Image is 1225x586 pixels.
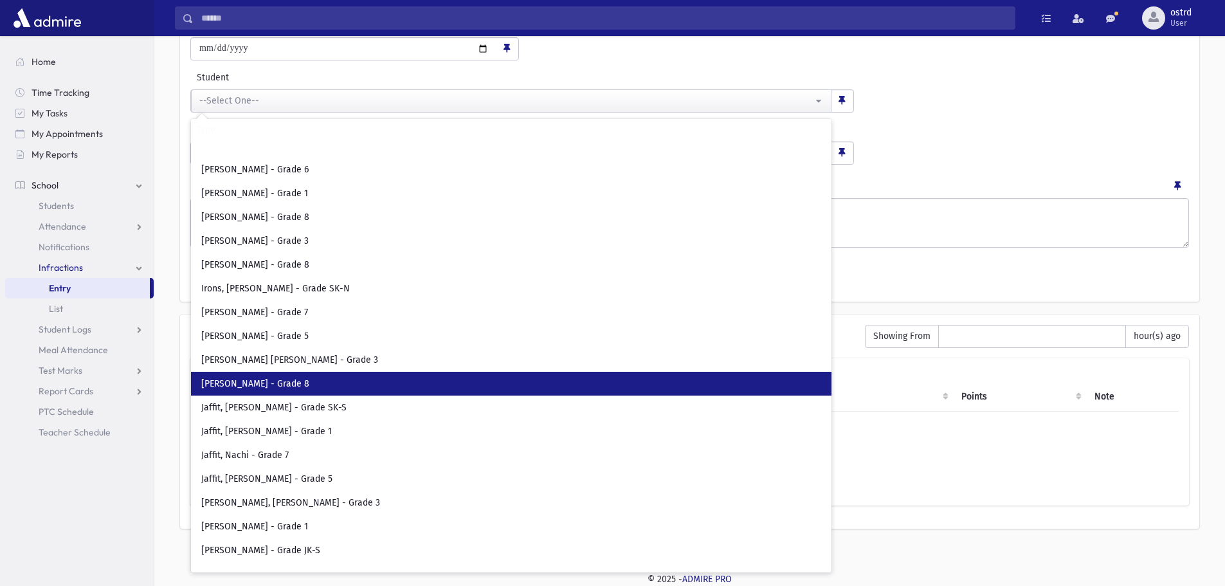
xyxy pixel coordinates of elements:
div: --Select One-- [199,94,813,107]
span: Jaffit, [PERSON_NAME] - Grade 1 [201,425,332,438]
a: Infractions [5,257,154,278]
span: Students [39,200,74,212]
span: Showing From [865,325,939,348]
span: My Appointments [32,128,103,140]
span: [PERSON_NAME] - Grade 7 [201,306,308,319]
a: Meal Attendance [5,340,154,360]
img: AdmirePro [10,5,84,31]
span: ostrd [1170,8,1192,18]
span: Home [32,56,56,68]
span: [PERSON_NAME] - Grade 8 [201,259,309,271]
span: User [1170,18,1192,28]
span: My Tasks [32,107,68,119]
span: [PERSON_NAME] - Grade 1 [201,520,308,533]
span: [PERSON_NAME] - Grade 1 [201,187,308,200]
span: Entry [49,282,71,294]
span: List [49,303,63,315]
span: [PERSON_NAME] - Grade JK-S [201,544,320,557]
span: Infractions [39,262,83,273]
span: Teacher Schedule [39,426,111,438]
a: Students [5,196,154,216]
a: Entry [5,278,150,298]
div: © 2025 - [175,572,1204,586]
a: My Tasks [5,103,154,124]
span: [PERSON_NAME], [PERSON_NAME] - Grade 3 [201,497,380,509]
span: Time Tracking [32,87,89,98]
span: PTC Schedule [39,406,94,417]
a: ADMIRE PRO [682,574,732,585]
a: List [5,298,154,319]
a: Time Tracking [5,82,154,103]
a: Report Cards [5,381,154,401]
span: Jaffit, Nachi - Grade 7 [201,449,289,462]
span: School [32,179,59,191]
span: [PERSON_NAME] - Grade 5 [201,330,309,343]
span: Test Marks [39,365,82,376]
span: Irons, [PERSON_NAME] - Grade SK-N [201,282,350,295]
span: [PERSON_NAME] - Grade 8 [201,378,309,390]
th: Points: activate to sort column ascending [954,382,1087,412]
a: Home [5,51,154,72]
span: Meal Attendance [39,344,108,356]
a: My Reports [5,144,154,165]
button: --Select One-- [191,89,831,113]
span: Jaffit, [PERSON_NAME] - Grade 5 [201,473,332,486]
label: Student [190,71,633,84]
span: Student Logs [39,324,91,335]
a: My Appointments [5,124,154,144]
a: Attendance [5,216,154,237]
h6: Recently Entered [190,325,852,337]
span: [PERSON_NAME] - Grade 3 [201,235,309,248]
label: Type [190,123,522,136]
span: My Reports [32,149,78,160]
a: PTC Schedule [5,401,154,422]
th: Note [1087,382,1179,412]
a: Student Logs [5,319,154,340]
span: [PERSON_NAME] - Grade 8 [201,211,309,224]
span: [PERSON_NAME] [PERSON_NAME] - Grade 3 [201,354,378,367]
label: Note [190,175,210,193]
span: [PERSON_NAME] - Grade 6 [201,163,309,176]
input: Search [194,6,1015,30]
a: School [5,175,154,196]
span: Jaffit, [PERSON_NAME] - Grade SK-S [201,401,347,414]
span: [PERSON_NAME] - Grade 1 [201,140,308,152]
span: Notifications [39,241,89,253]
span: Report Cards [39,385,93,397]
a: Notifications [5,237,154,257]
span: Attendance [39,221,86,232]
span: hour(s) ago [1125,325,1189,348]
a: Test Marks [5,360,154,381]
a: Teacher Schedule [5,422,154,443]
input: Search [196,127,826,148]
